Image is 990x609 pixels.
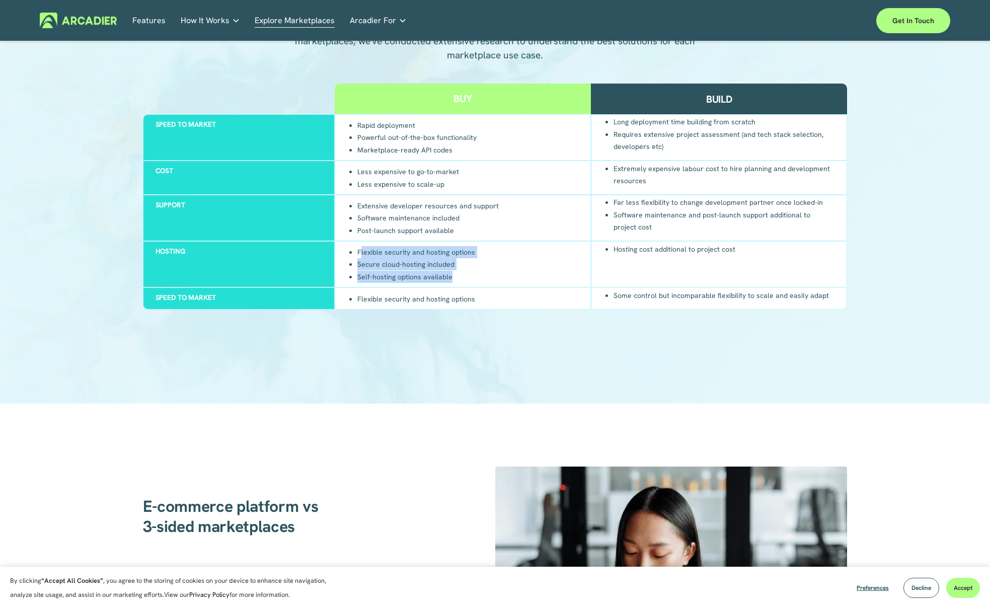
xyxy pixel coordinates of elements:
[614,208,834,233] li: Software maintenance and post-launch support additional to project cost
[40,13,117,28] img: Arcadier
[156,119,323,129] h3: Speed to market
[903,578,939,598] button: Decline
[350,14,396,28] span: Arcadier For
[156,199,323,210] h3: Support
[849,578,896,598] button: Preferences
[706,93,732,106] h2: Build
[181,14,230,28] span: How It Works
[132,13,166,28] a: Features
[857,584,889,592] span: Preferences
[143,496,319,537] strong: E-commerce platform vs 3-sided marketplaces
[10,574,337,602] p: By clicking , you agree to the storing of cookies on your device to enhance site navigation, anal...
[350,13,407,28] a: folder dropdown
[614,289,829,301] li: Some control but incomparable flexibility to scale and easily adapt
[357,166,459,178] li: Less expensive to go-to-market
[255,13,335,28] a: Explore Marketplaces
[911,584,931,592] span: Decline
[614,243,735,255] li: Hosting cost additional to project cost
[614,128,834,153] li: Requires extensive project assessment (and tech stack selection, developers etc)
[357,178,459,190] li: Less expensive to scale-up
[357,270,475,283] li: Self-hosting options available
[156,292,323,302] h3: Speed to market
[41,576,103,585] strong: “Accept All Cookies”
[614,116,834,128] li: Long deployment time building from scratch
[357,119,477,131] li: Rapid deployment
[357,258,475,270] li: Secure cloud-hosting included
[357,212,499,224] li: Software maintenance included
[876,8,950,33] a: Get in touch
[357,143,477,156] li: Marketplace-ready API codes
[357,200,499,212] li: Extensive developer resources and support
[357,131,477,143] li: Powerful out-of-the-box functionality
[156,246,323,256] h3: Hosting
[453,92,472,105] h2: Buy
[181,13,240,28] a: folder dropdown
[156,165,323,176] h3: Cost
[614,196,834,208] li: Far less flexibility to change development partner once locked-in
[940,561,990,609] iframe: Chat Widget
[614,162,834,187] li: Extremely expensive labour cost to hire planning and development resources
[357,224,499,237] li: Post-launch support available
[357,292,475,305] li: Flexible security and hosting options
[189,590,230,599] a: Privacy Policy
[357,246,475,258] li: Flexible security and hosting options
